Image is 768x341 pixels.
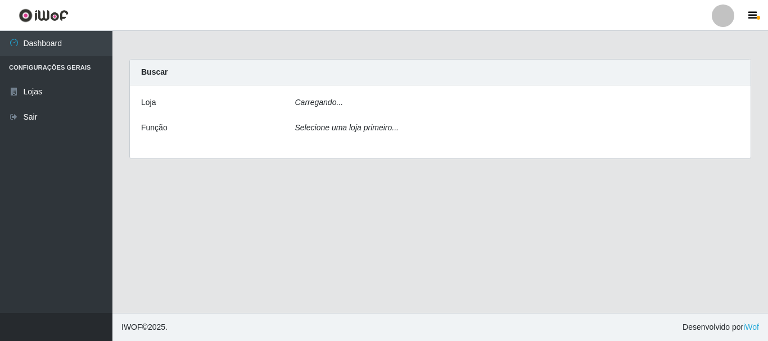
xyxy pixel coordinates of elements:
[295,123,399,132] i: Selecione uma loja primeiro...
[19,8,69,22] img: CoreUI Logo
[141,97,156,108] label: Loja
[121,321,168,333] span: © 2025 .
[743,322,759,331] a: iWof
[141,122,168,134] label: Função
[683,321,759,333] span: Desenvolvido por
[121,322,142,331] span: IWOF
[295,98,344,107] i: Carregando...
[141,67,168,76] strong: Buscar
